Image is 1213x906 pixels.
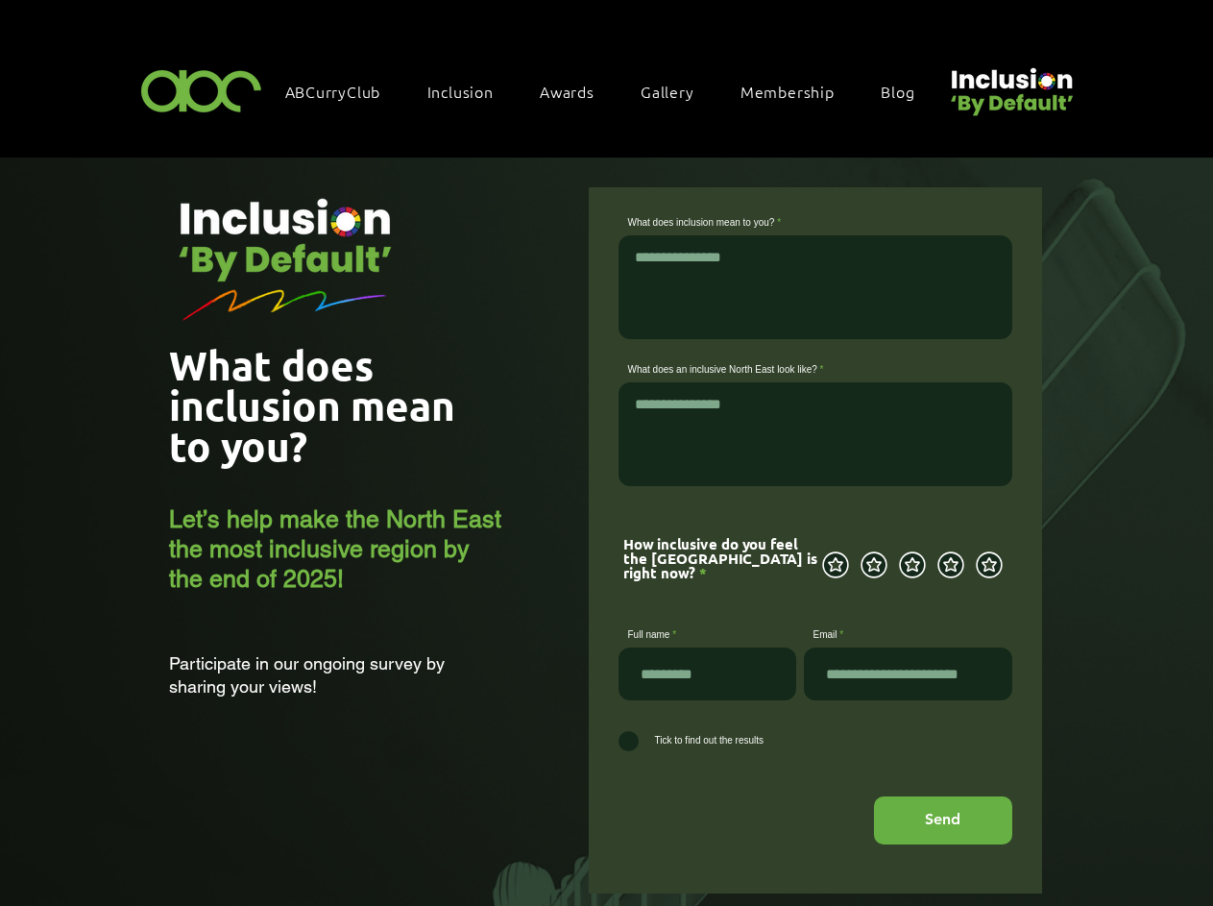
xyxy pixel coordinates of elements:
a: Gallery [631,71,723,111]
img: ABC-Logo-Blank-Background-01-01-2.png [135,61,268,118]
div: Inclusion [418,71,522,111]
a: ABCurryClub [276,71,410,111]
label: Email [804,630,1012,640]
img: Untitled design (22).png [130,168,441,345]
span: Inclusion [427,81,494,102]
span: Tick to find out the results [655,735,764,746]
a: Membership [731,71,863,111]
span: Membership [740,81,835,102]
span: Let’s help make the North East the most inclusive region by the end of 2025! [169,505,501,593]
button: Send [874,796,1012,845]
nav: Site [276,71,944,111]
label: What does inclusion mean to you? [619,218,1012,228]
label: Full name [619,630,796,640]
a: Blog [871,71,943,111]
img: Untitled design (22).png [944,52,1077,118]
span: Awards [540,81,594,102]
span: Participate in our ongoing survey by sharing your views! [169,653,445,697]
div: How inclusive do you feel the [GEOGRAPHIC_DATA] is right now? [623,537,820,580]
span: Gallery [641,81,694,102]
span: What does inclusion mean to you? [169,339,455,471]
span: ABCurryClub [285,81,381,102]
span: Send [925,809,960,830]
label: What does an inclusive North East look like? [619,365,1012,375]
span: Blog [881,81,914,102]
div: Awards [530,71,623,111]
